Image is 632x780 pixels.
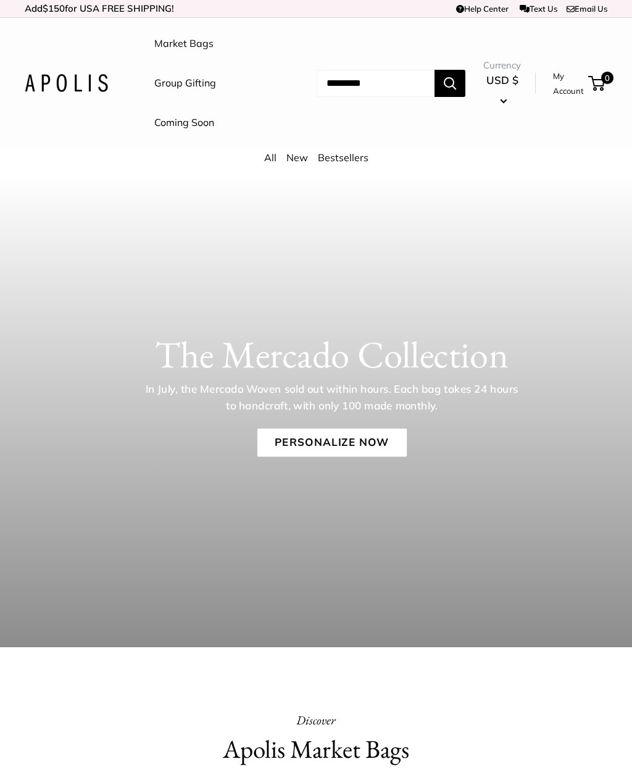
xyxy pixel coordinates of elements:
h1: The Mercado Collection [55,332,609,377]
a: All [264,151,276,164]
button: Search [434,70,465,97]
img: Apolis [25,74,108,92]
span: 0 [601,72,613,84]
a: My Account [553,69,584,99]
input: Search... [317,70,434,97]
a: Email Us [567,4,607,14]
span: USD $ [486,73,518,86]
a: Bestsellers [318,151,368,164]
h2: Apolis Market Bags [170,731,462,768]
a: New [286,151,308,164]
span: $150 [43,2,65,14]
button: USD $ [483,70,521,110]
span: Currency [483,57,521,74]
a: Market Bags [154,35,214,53]
a: Personalize Now [257,429,406,457]
a: 0 [589,76,605,91]
a: Group Gifting [154,74,216,93]
a: Coming Soon [154,114,214,132]
a: Text Us [520,4,557,14]
p: Discover [170,709,462,731]
p: In July, the Mercado Woven sold out within hours. Each bag takes 24 hours to handcraft, with only... [141,381,523,414]
a: Help Center [456,4,509,14]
